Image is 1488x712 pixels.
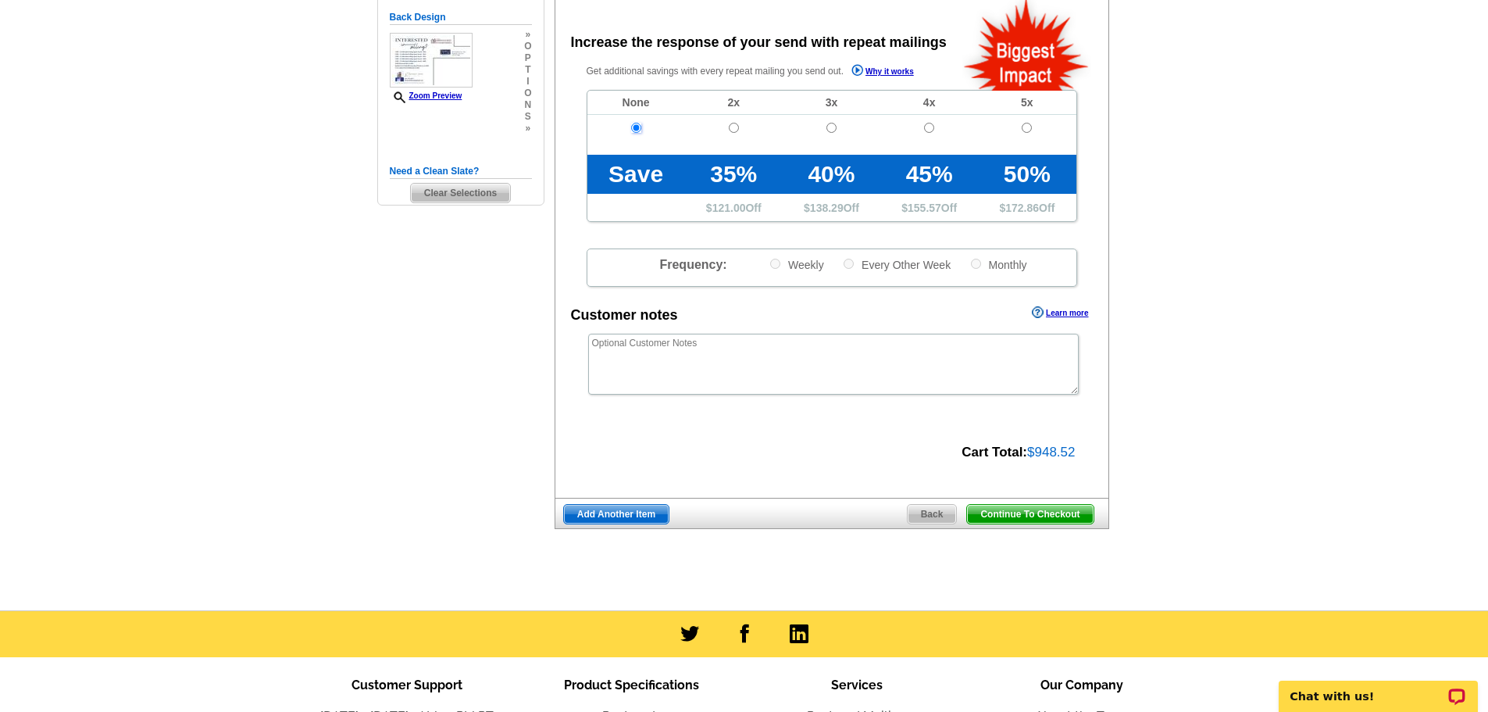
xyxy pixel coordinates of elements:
td: 2x [685,91,783,115]
td: None [587,91,685,115]
a: Add Another Item [563,504,669,524]
td: 5x [978,91,1076,115]
td: 3x [783,91,880,115]
label: Every Other Week [842,257,951,272]
input: Monthly [971,259,981,269]
label: Weekly [769,257,824,272]
input: Weekly [770,259,780,269]
td: Save [587,155,685,194]
td: $ Off [978,194,1076,221]
a: Why it works [851,64,914,81]
span: $948.52 [1027,445,1075,460]
span: 155.57 [908,202,941,214]
span: i [524,76,531,88]
span: Clear Selections [411,184,510,202]
td: 50% [978,155,1076,194]
div: Increase the response of your send with repeat mailings [571,32,947,53]
td: $ Off [685,194,783,221]
input: Every Other Week [844,259,854,269]
span: t [524,64,531,76]
td: $ Off [783,194,880,221]
span: Services [831,678,883,692]
span: Frequency: [659,258,726,271]
td: 4x [880,91,978,115]
td: 35% [685,155,783,194]
strong: Cart Total: [962,445,1027,460]
label: Monthly [969,257,1027,272]
span: Add Another Item [564,505,669,524]
span: » [524,123,531,134]
a: Back [907,504,958,524]
span: Customer Support [351,678,462,692]
td: 45% [880,155,978,194]
span: » [524,29,531,41]
h5: Back Design [390,10,532,25]
span: o [524,41,531,52]
td: 40% [783,155,880,194]
span: n [524,99,531,111]
img: small-thumb.jpg [390,33,473,88]
span: Back [908,505,957,524]
span: s [524,111,531,123]
div: Customer notes [571,305,678,326]
span: p [524,52,531,64]
iframe: LiveChat chat widget [1269,663,1488,712]
span: Continue To Checkout [967,505,1093,524]
span: o [524,88,531,99]
p: Get additional savings with every repeat mailing you send out. [587,63,947,81]
h5: Need a Clean Slate? [390,164,532,179]
span: Our Company [1040,678,1123,692]
td: $ Off [880,194,978,221]
span: 172.86 [1005,202,1039,214]
span: 121.00 [712,202,746,214]
span: 138.29 [810,202,844,214]
a: Learn more [1032,306,1088,319]
a: Zoom Preview [390,91,462,100]
span: Product Specifications [564,678,699,692]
